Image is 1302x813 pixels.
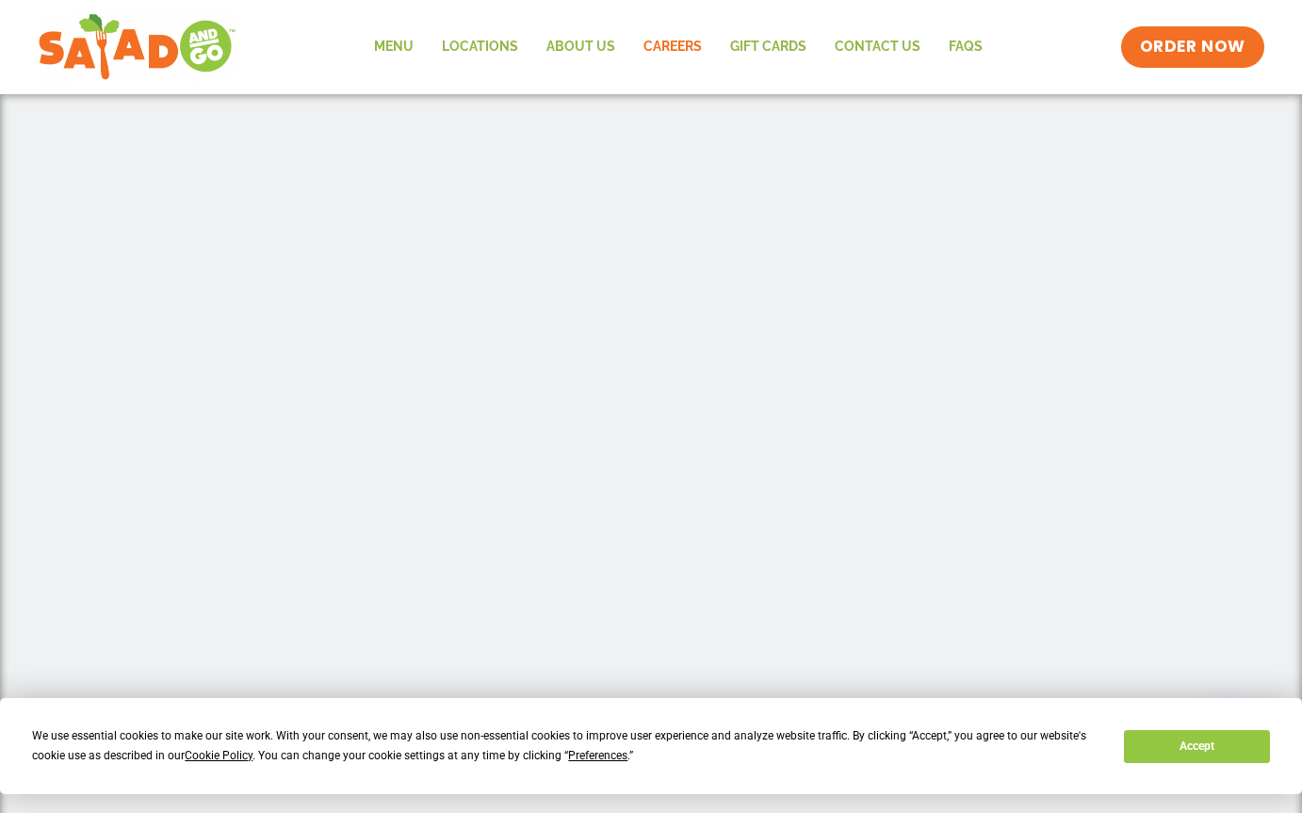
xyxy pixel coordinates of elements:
[821,25,935,69] a: Contact Us
[428,25,532,69] a: Locations
[1140,36,1245,58] span: ORDER NOW
[185,749,252,762] span: Cookie Policy
[935,25,997,69] a: FAQs
[1121,26,1264,68] a: ORDER NOW
[32,726,1101,766] div: We use essential cookies to make our site work. With your consent, we may also use non-essential ...
[532,25,629,69] a: About Us
[629,25,716,69] a: Careers
[360,25,428,69] a: Menu
[1124,730,1269,763] button: Accept
[38,9,236,85] img: new-SAG-logo-768×292
[360,25,997,69] nav: Menu
[716,25,821,69] a: GIFT CARDS
[568,749,627,762] span: Preferences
